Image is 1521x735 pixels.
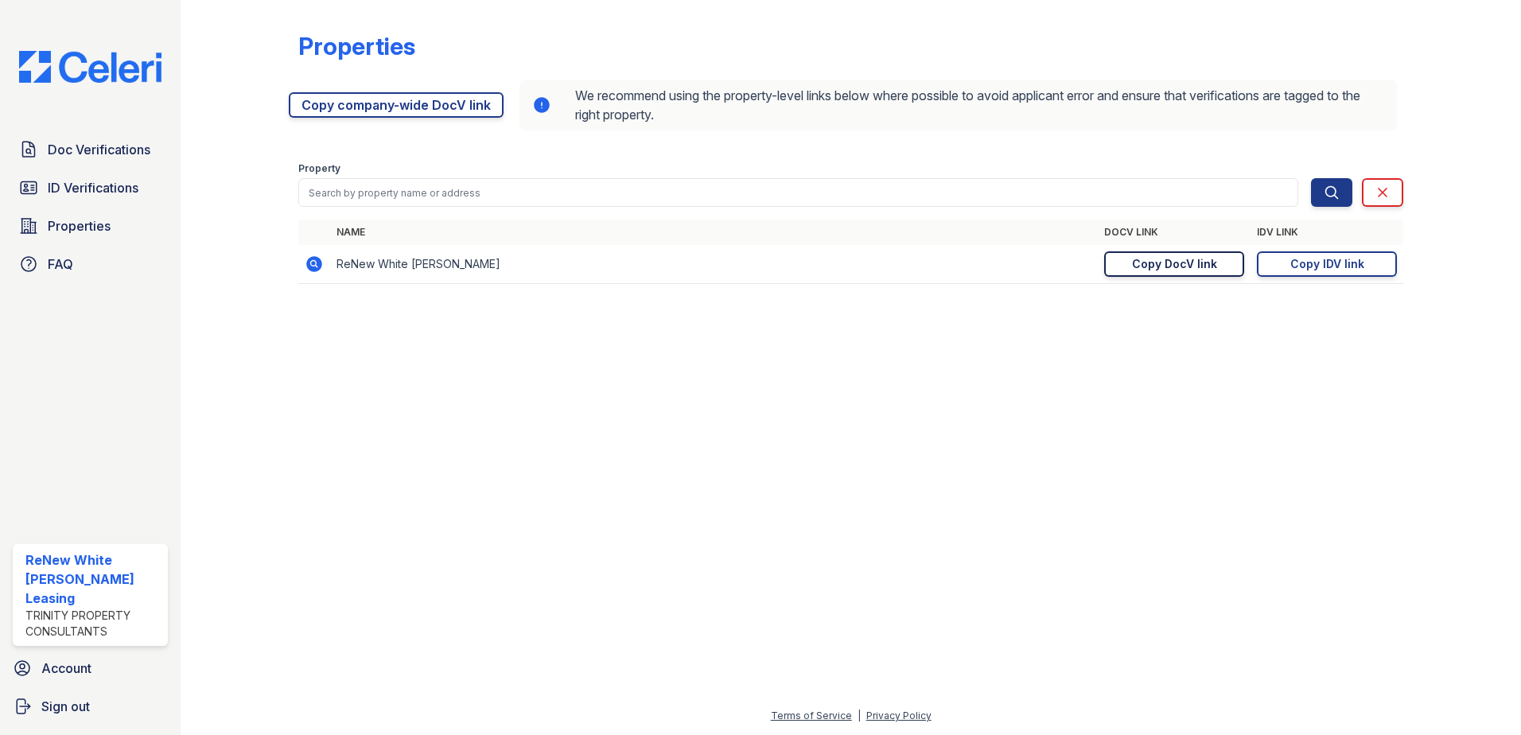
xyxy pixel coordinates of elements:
label: Property [298,162,340,175]
div: Trinity Property Consultants [25,608,161,640]
th: Name [330,220,1098,245]
span: Properties [48,216,111,235]
input: Search by property name or address [298,178,1298,207]
a: Account [6,652,174,684]
a: Doc Verifications [13,134,168,165]
a: Properties [13,210,168,242]
div: We recommend using the property-level links below where possible to avoid applicant error and ens... [519,80,1397,130]
a: ID Verifications [13,172,168,204]
span: FAQ [48,255,73,274]
a: Copy IDV link [1257,251,1397,277]
div: ReNew White [PERSON_NAME] Leasing [25,550,161,608]
a: Privacy Policy [866,710,932,721]
a: Terms of Service [771,710,852,721]
div: Properties [298,32,415,60]
div: | [858,710,861,721]
div: Copy IDV link [1290,256,1364,272]
a: Copy DocV link [1104,251,1244,277]
a: FAQ [13,248,168,280]
div: Copy DocV link [1132,256,1217,272]
th: DocV Link [1098,220,1251,245]
span: Account [41,659,91,678]
a: Copy company-wide DocV link [289,92,504,118]
span: Sign out [41,697,90,716]
span: ID Verifications [48,178,138,197]
span: Doc Verifications [48,140,150,159]
img: CE_Logo_Blue-a8612792a0a2168367f1c8372b55b34899dd931a85d93a1a3d3e32e68fde9ad4.png [6,51,174,83]
a: Sign out [6,690,174,722]
th: IDV Link [1251,220,1403,245]
td: ReNew White [PERSON_NAME] [330,245,1098,284]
